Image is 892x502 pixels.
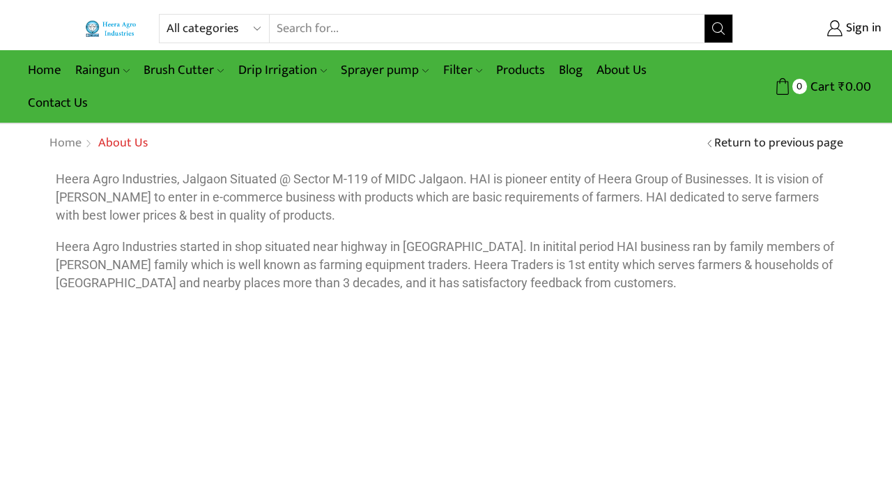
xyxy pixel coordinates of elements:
[21,86,95,119] a: Contact Us
[98,132,148,153] span: About Us
[843,20,882,38] span: Sign in
[436,54,489,86] a: Filter
[49,135,82,153] a: Home
[792,79,807,93] span: 0
[552,54,590,86] a: Blog
[705,15,732,43] button: Search button
[137,54,231,86] a: Brush Cutter
[489,54,552,86] a: Products
[754,16,882,41] a: Sign in
[231,54,334,86] a: Drip Irrigation
[21,54,68,86] a: Home
[807,77,835,96] span: Cart
[56,238,836,291] p: Heera Agro Industries started in shop situated near highway in [GEOGRAPHIC_DATA]. In initital per...
[334,54,436,86] a: Sprayer pump
[747,74,871,100] a: 0 Cart ₹0.00
[714,135,843,153] a: Return to previous page
[56,170,836,224] p: Heera Agro Industries, Jalgaon Situated @ Sector M-119 of MIDC Jalgaon. HAI is pioneer entity of ...
[838,76,871,98] bdi: 0.00
[590,54,654,86] a: About Us
[838,76,845,98] span: ₹
[270,15,705,43] input: Search for...
[68,54,137,86] a: Raingun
